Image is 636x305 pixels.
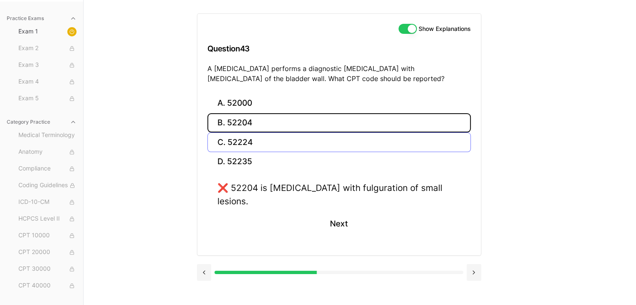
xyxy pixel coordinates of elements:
[15,42,80,55] button: Exam 2
[15,145,80,159] button: Anatomy
[18,248,77,257] span: CPT 20000
[18,27,77,36] span: Exam 1
[207,152,471,172] button: D. 52235
[3,12,80,25] button: Practice Exams
[15,129,80,142] button: Medical Terminology
[207,94,471,113] button: A. 52000
[15,58,80,72] button: Exam 3
[15,262,80,276] button: CPT 30000
[15,162,80,175] button: Compliance
[18,61,77,70] span: Exam 3
[15,196,80,209] button: ICD-10-CM
[320,213,358,235] button: Next
[15,92,80,105] button: Exam 5
[18,164,77,173] span: Compliance
[217,181,461,207] div: ❌ 52204 is [MEDICAL_DATA] with fulguration of small lesions.
[15,246,80,259] button: CPT 20000
[207,64,471,84] p: A [MEDICAL_DATA] performs a diagnostic [MEDICAL_DATA] with [MEDICAL_DATA] of the bladder wall. Wh...
[15,279,80,292] button: CPT 40000
[18,44,77,53] span: Exam 2
[18,214,77,224] span: HCPCS Level II
[18,264,77,274] span: CPT 30000
[419,26,471,32] label: Show Explanations
[207,132,471,152] button: C. 52224
[15,212,80,226] button: HCPCS Level II
[18,231,77,240] span: CPT 10000
[18,94,77,103] span: Exam 5
[207,36,471,61] h3: Question 43
[18,181,77,190] span: Coding Guidelines
[18,147,77,157] span: Anatomy
[207,113,471,133] button: B. 52204
[18,131,77,140] span: Medical Terminology
[18,281,77,290] span: CPT 40000
[15,75,80,89] button: Exam 4
[18,198,77,207] span: ICD-10-CM
[15,179,80,192] button: Coding Guidelines
[15,229,80,242] button: CPT 10000
[3,115,80,129] button: Category Practice
[15,25,80,38] button: Exam 1
[18,77,77,86] span: Exam 4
